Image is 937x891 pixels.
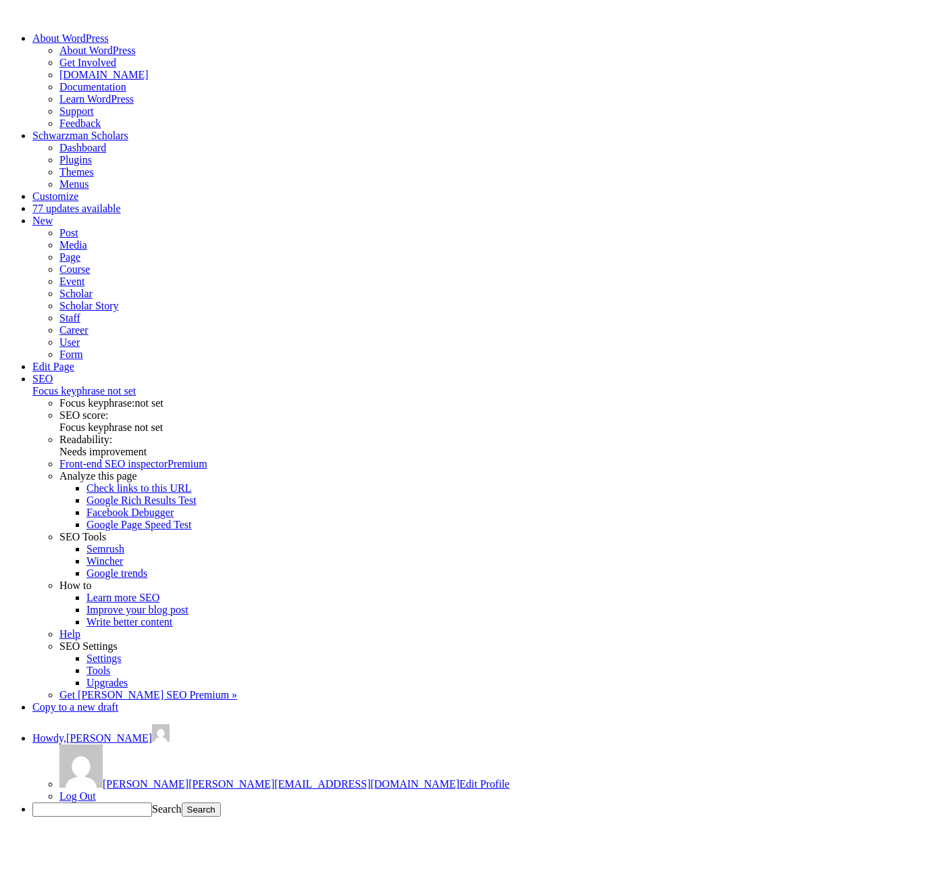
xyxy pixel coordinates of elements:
a: Support [59,105,94,117]
span: not set [135,397,163,409]
a: Front-end SEO inspector [59,458,207,469]
a: Dashboard [59,142,106,153]
label: Search [152,803,182,815]
a: Improve your blog post [86,604,188,615]
a: Log Out [59,790,96,802]
span: 7 updates available [38,203,121,214]
a: Scholar [59,288,93,299]
a: Check links to this URL [86,482,192,494]
a: Get [PERSON_NAME] SEO Premium » [59,689,237,701]
a: Google Page Speed Test [86,519,191,530]
a: Customize [32,190,78,202]
a: Google trends [86,567,147,579]
a: Menus [59,178,89,190]
div: Focus keyphrase: [59,397,932,409]
a: Course [59,263,90,275]
a: Get Involved [59,57,116,68]
span: New [32,215,53,226]
div: SEO Tools [59,531,932,543]
a: [DOMAIN_NAME] [59,69,149,80]
a: About WordPress [59,45,136,56]
a: Google Rich Results Test [86,494,197,506]
span: Edit Profile [459,778,509,790]
a: Help [59,628,80,640]
div: Focus keyphrase not set [59,422,932,434]
span: 7 [32,203,38,214]
a: Scholar Story [59,300,119,311]
span: [PERSON_NAME] [103,778,188,790]
span: Focus keyphrase not set [32,385,136,397]
a: Event [59,276,84,287]
ul: Howdy, Simon Attfield [32,744,932,803]
div: Toolbar [5,32,932,817]
ul: About WordPress [32,69,932,130]
a: Feedback [59,118,101,129]
div: Analyze this page [59,470,932,482]
span: SEO [32,373,53,384]
a: Schwarzman Scholars [32,130,128,141]
a: Tools [86,665,110,676]
a: Learn WordPress [59,93,134,105]
a: Staff [59,312,80,324]
span: About WordPress [32,32,109,44]
a: Documentation [59,81,126,93]
a: Semrush [86,543,124,555]
a: Career [59,324,88,336]
a: Page [59,251,80,263]
span: Premium [168,458,207,469]
div: Readability: [59,434,932,458]
div: Focus keyphrase not set [32,385,932,397]
a: Themes [59,166,94,178]
div: How to [59,580,932,592]
a: Form [59,349,83,360]
div: SEO Settings [59,640,932,653]
a: Upgrades [86,677,128,688]
span: [PERSON_NAME][EMAIL_ADDRESS][DOMAIN_NAME] [188,778,459,790]
span: Needs improvement [59,446,147,457]
a: Plugins [59,154,92,166]
input: Search [182,803,221,817]
a: Howdy, [32,732,170,744]
span: Copy to a new draft [32,701,118,713]
ul: About WordPress [32,45,932,69]
a: Edit Page [32,361,74,372]
a: Write better content [86,616,172,628]
div: Needs improvement [59,446,932,458]
a: Media [59,239,87,251]
div: SEO score: [59,409,932,434]
ul: New [32,227,932,361]
a: Learn more SEO [86,592,159,603]
a: User [59,336,80,348]
ul: Schwarzman Scholars [32,142,932,166]
span: Focus keyphrase not set [59,422,163,433]
a: Settings [86,653,122,664]
ul: Schwarzman Scholars [32,166,932,190]
span: [PERSON_NAME] [66,732,152,744]
a: Wincher [86,555,123,567]
a: Post [59,227,78,238]
a: Facebook Debugger [86,507,174,518]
